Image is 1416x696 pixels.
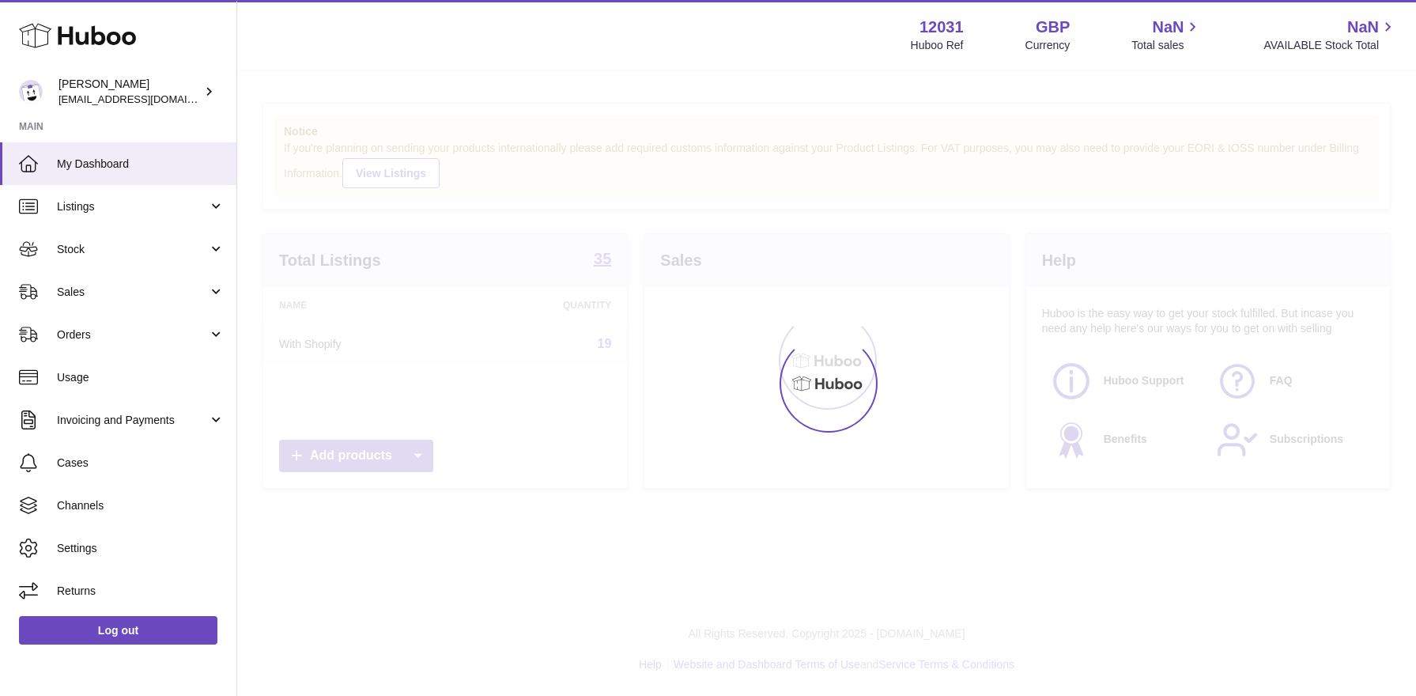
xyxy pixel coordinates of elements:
[1131,17,1202,53] a: NaN Total sales
[57,456,225,471] span: Cases
[57,285,208,300] span: Sales
[1152,17,1184,38] span: NaN
[59,77,201,107] div: [PERSON_NAME]
[57,242,208,257] span: Stock
[1347,17,1379,38] span: NaN
[1036,17,1070,38] strong: GBP
[57,327,208,342] span: Orders
[57,370,225,385] span: Usage
[57,157,225,172] span: My Dashboard
[911,38,964,53] div: Huboo Ref
[57,584,225,599] span: Returns
[1131,38,1202,53] span: Total sales
[1025,38,1070,53] div: Currency
[57,541,225,556] span: Settings
[57,199,208,214] span: Listings
[19,80,43,104] img: admin@makewellforyou.com
[59,93,232,105] span: [EMAIL_ADDRESS][DOMAIN_NAME]
[919,17,964,38] strong: 12031
[1263,38,1397,53] span: AVAILABLE Stock Total
[1263,17,1397,53] a: NaN AVAILABLE Stock Total
[57,498,225,513] span: Channels
[19,616,217,645] a: Log out
[57,413,208,428] span: Invoicing and Payments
